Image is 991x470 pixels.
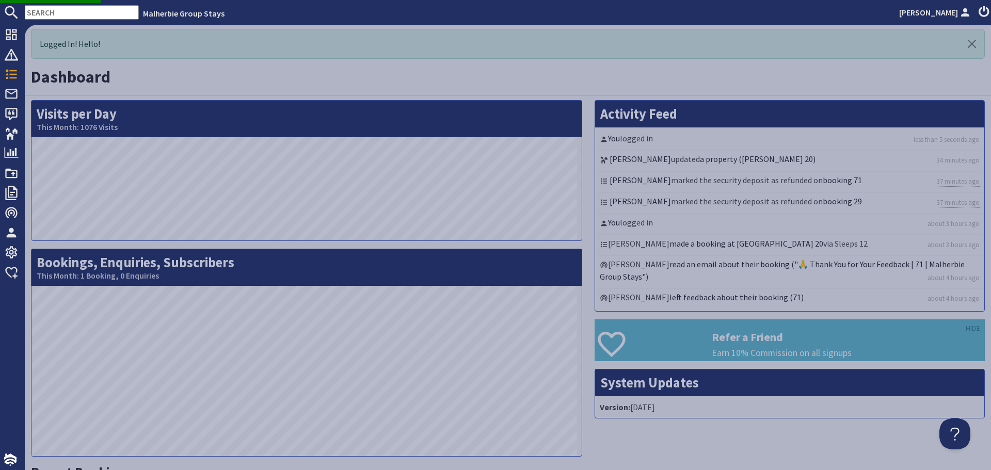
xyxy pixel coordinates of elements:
[899,6,972,19] a: [PERSON_NAME]
[595,319,985,361] a: Refer a Friend Earn 10% Commission on all signups
[608,133,620,143] a: You
[914,135,980,144] a: less than 5 seconds ago
[31,249,582,286] h2: Bookings, Enquiries, Subscribers
[598,256,982,289] li: [PERSON_NAME]
[712,330,984,344] h3: Refer a Friend
[610,196,671,206] a: [PERSON_NAME]
[598,214,982,235] li: logged in
[937,155,980,165] a: 34 minutes ago
[25,5,139,20] input: SEARCH
[937,176,980,187] a: 37 minutes ago
[37,122,577,132] small: This Month: 1076 Visits
[939,418,970,449] iframe: Toggle Customer Support
[4,453,17,466] img: staytech_i_w-64f4e8e9ee0a9c174fd5317b4b171b261742d2d393467e5bdba4413f4f884c10.svg
[598,235,982,256] li: [PERSON_NAME] via Sleeps 12
[31,29,985,59] div: Logged In! Hello!
[928,273,980,283] a: about 4 hours ago
[31,67,110,87] a: Dashboard
[712,346,984,360] p: Earn 10% Commission on all signups
[598,151,982,171] li: updated
[700,154,816,164] a: a property ([PERSON_NAME] 20)
[143,8,225,19] a: Malherbie Group Stays
[966,323,980,334] a: HIDE
[600,374,699,391] a: System Updates
[610,175,671,185] a: [PERSON_NAME]
[598,172,982,193] li: marked the security deposit as refunded on
[928,219,980,229] a: about 3 hours ago
[600,105,677,122] a: Activity Feed
[928,240,980,250] a: about 3 hours ago
[610,154,671,164] a: [PERSON_NAME]
[600,402,630,412] strong: Version:
[598,193,982,214] li: marked the security deposit as refunded on
[608,217,620,228] a: You
[823,196,862,206] a: booking 29
[598,289,982,309] li: [PERSON_NAME]
[600,259,965,282] a: read an email about their booking ("🙏 Thank You for Your Feedback | 71 | Malherbie Group Stays")
[31,101,582,137] h2: Visits per Day
[669,292,804,302] a: left feedback about their booking (71)
[37,271,577,281] small: This Month: 1 Booking, 0 Enquiries
[937,198,980,208] a: 37 minutes ago
[598,399,982,415] li: [DATE]
[598,130,982,151] li: logged in
[928,294,980,303] a: about 4 hours ago
[823,175,862,185] a: booking 71
[669,238,823,249] a: made a booking at [GEOGRAPHIC_DATA] 20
